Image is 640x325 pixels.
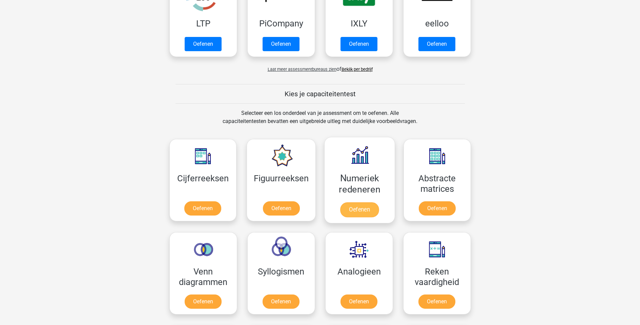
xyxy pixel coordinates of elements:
[216,109,424,134] div: Selecteer een los onderdeel van je assessment om te oefenen. Alle capaciteitentesten bevatten een...
[263,201,300,216] a: Oefenen
[185,37,222,51] a: Oefenen
[419,201,456,216] a: Oefenen
[340,37,377,51] a: Oefenen
[418,37,455,51] a: Oefenen
[418,294,455,309] a: Oefenen
[263,294,300,309] a: Oefenen
[268,67,336,72] span: Laat meer assessmentbureaus zien
[342,67,373,72] a: Bekijk per bedrijf
[263,37,300,51] a: Oefenen
[185,294,222,309] a: Oefenen
[164,60,476,73] div: of
[340,294,377,309] a: Oefenen
[176,90,465,98] h5: Kies je capaciteitentest
[340,202,379,217] a: Oefenen
[184,201,221,216] a: Oefenen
